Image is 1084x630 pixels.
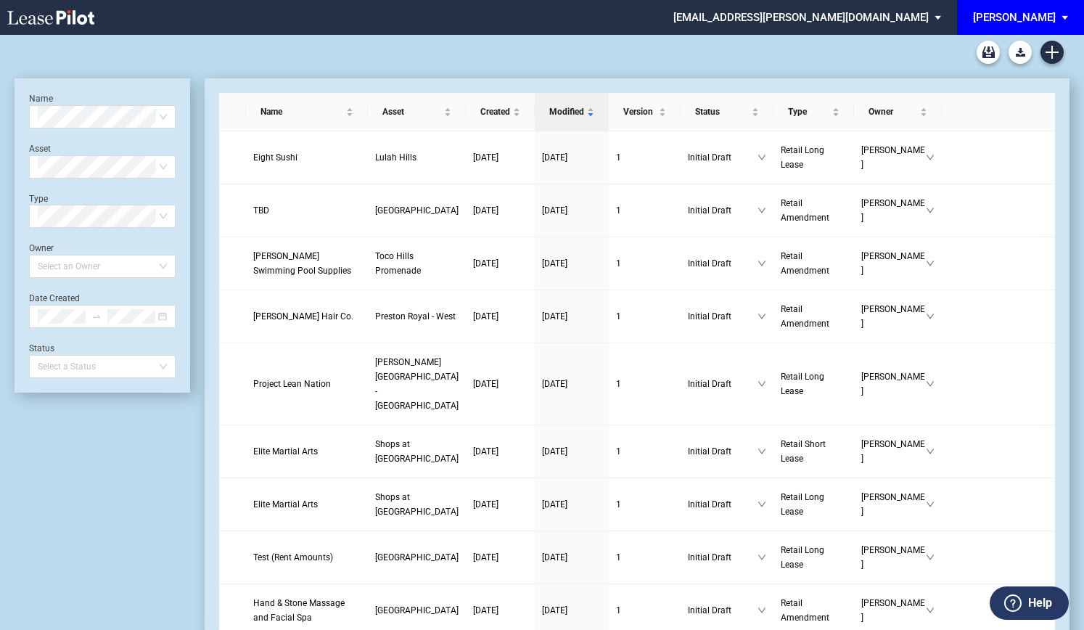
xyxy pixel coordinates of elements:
[616,499,621,510] span: 1
[757,606,766,615] span: down
[1040,41,1064,64] a: Create new document
[246,93,368,131] th: Name
[375,309,459,324] a: Preston Royal - West
[375,605,459,615] span: Lantern Lane
[260,105,343,119] span: Name
[91,311,102,322] span: swap-right
[375,552,459,562] span: Burtonsville Crossing
[375,439,459,464] span: Shops at West Falls Church
[253,311,353,322] span: Athony Robin Hair Co.
[688,150,758,165] span: Initial Draft
[781,545,824,570] span: Retail Long Lease
[861,143,926,172] span: [PERSON_NAME]
[473,203,527,218] a: [DATE]
[542,446,567,457] span: [DATE]
[473,499,498,510] span: [DATE]
[253,377,361,391] a: Project Lean Nation
[549,105,584,119] span: Modified
[757,206,766,215] span: down
[542,379,567,389] span: [DATE]
[757,380,766,388] span: down
[253,205,269,216] span: TBD
[990,586,1069,620] button: Help
[253,309,361,324] a: [PERSON_NAME] Hair Co.
[861,196,926,225] span: [PERSON_NAME]
[757,447,766,456] span: down
[688,550,758,565] span: Initial Draft
[695,105,750,119] span: Status
[466,93,535,131] th: Created
[616,152,621,163] span: 1
[253,444,361,459] a: Elite Martial Arts
[616,446,621,457] span: 1
[375,490,459,519] a: Shops at [GEOGRAPHIC_DATA]
[473,379,498,389] span: [DATE]
[542,552,567,562] span: [DATE]
[375,311,456,322] span: Preston Royal - West
[781,490,847,519] a: Retail Long Lease
[616,205,621,216] span: 1
[781,439,826,464] span: Retail Short Lease
[781,372,824,396] span: Retail Long Lease
[926,553,935,562] span: down
[542,203,601,218] a: [DATE]
[688,203,758,218] span: Initial Draft
[382,105,441,119] span: Asset
[29,293,80,303] label: Date Created
[473,444,527,459] a: [DATE]
[542,205,567,216] span: [DATE]
[375,550,459,565] a: [GEOGRAPHIC_DATA]
[542,150,601,165] a: [DATE]
[253,379,331,389] span: Project Lean Nation
[854,93,942,131] th: Owner
[757,153,766,162] span: down
[616,552,621,562] span: 1
[781,369,847,398] a: Retail Long Lease
[253,150,361,165] a: Eight Sushi
[926,447,935,456] span: down
[29,194,48,204] label: Type
[375,152,416,163] span: Lulah Hills
[375,150,459,165] a: Lulah Hills
[253,203,361,218] a: TBD
[253,499,318,510] span: Elite Martial Arts
[757,553,766,562] span: down
[616,497,673,512] a: 1
[616,309,673,324] a: 1
[480,105,510,119] span: Created
[688,497,758,512] span: Initial Draft
[616,150,673,165] a: 1
[473,605,498,615] span: [DATE]
[616,203,673,218] a: 1
[542,258,567,269] span: [DATE]
[29,343,54,353] label: Status
[861,437,926,466] span: [PERSON_NAME]
[616,605,621,615] span: 1
[688,377,758,391] span: Initial Draft
[473,603,527,618] a: [DATE]
[368,93,466,131] th: Asset
[473,550,527,565] a: [DATE]
[375,492,459,517] span: Shops at West Falls Church
[375,251,421,276] span: Toco Hills Promenade
[473,497,527,512] a: [DATE]
[688,309,758,324] span: Initial Draft
[861,596,926,625] span: [PERSON_NAME]
[91,311,102,322] span: to
[29,243,54,253] label: Owner
[253,552,333,562] span: Test (Rent Amounts)
[473,377,527,391] a: [DATE]
[616,258,621,269] span: 1
[609,93,680,131] th: Version
[757,500,766,509] span: down
[781,437,847,466] a: Retail Short Lease
[473,311,498,322] span: [DATE]
[781,196,847,225] a: Retail Amendment
[542,256,601,271] a: [DATE]
[861,490,926,519] span: [PERSON_NAME]
[542,311,567,322] span: [DATE]
[623,105,655,119] span: Version
[926,500,935,509] span: down
[375,603,459,618] a: [GEOGRAPHIC_DATA]
[473,446,498,457] span: [DATE]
